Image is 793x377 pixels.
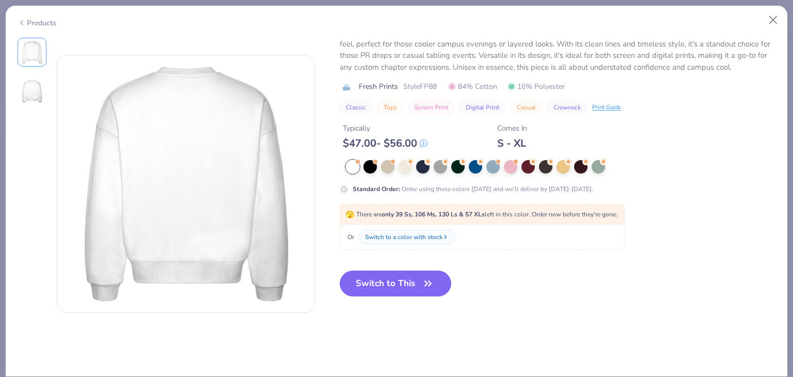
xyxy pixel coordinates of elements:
[340,83,354,91] img: brand logo
[382,210,485,218] strong: only 39 Ss, 106 Ms, 130 Ls & 57 XLs
[377,100,403,115] button: Tops
[20,40,44,65] img: Front
[511,100,542,115] button: Casual
[497,123,527,134] div: Comes In
[340,14,776,73] div: The Fresh Prints Chicago Heavyweight Crewneck is where style meets comfort. Crafted from a blend ...
[353,184,400,193] strong: Standard Order :
[343,123,427,134] div: Typically
[340,100,372,115] button: Classic
[497,137,527,150] div: S - XL
[345,210,354,219] span: 🫣
[547,100,587,115] button: Crewneck
[507,81,565,92] span: 16% Polyester
[345,232,354,242] span: Or
[365,232,442,242] div: Switch to a color with stock
[459,100,505,115] button: Digital Print
[343,137,427,150] div: $ 47.00 - $ 56.00
[345,210,617,218] span: There are left in this color. Order now before they're gone.
[408,100,454,115] button: Screen Print
[57,55,314,312] img: Back
[592,103,621,112] div: Print Guide
[764,10,783,30] button: Close
[403,81,437,92] span: Style FP88
[359,81,398,92] span: Fresh Prints
[353,184,593,193] div: Order using these colors [DATE] and we'll deliver by [DATE]-[DATE].
[18,18,56,28] div: Products
[20,79,44,104] img: Back
[340,271,452,296] button: Switch to This
[358,230,455,244] button: Switch to a color with stock
[448,81,497,92] span: 84% Cotton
